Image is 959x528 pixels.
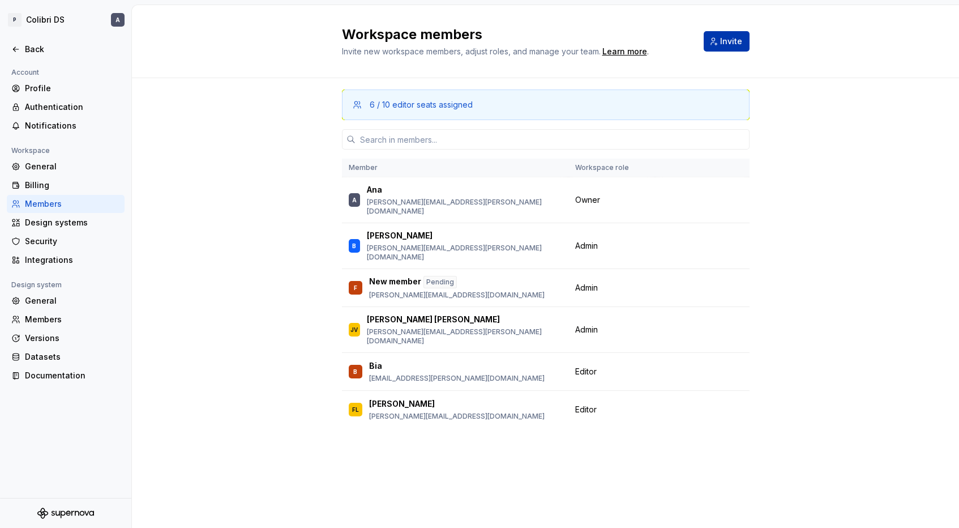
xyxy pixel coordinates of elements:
div: F [354,282,357,293]
p: New member [369,276,421,288]
div: Integrations [25,254,120,266]
a: Integrations [7,251,125,269]
span: . [601,48,649,56]
a: Billing [7,176,125,194]
div: 6 / 10 editor seats assigned [370,99,473,110]
a: Authentication [7,98,125,116]
button: Invite [704,31,750,52]
div: Account [7,66,44,79]
a: Design systems [7,214,125,232]
div: Pending [423,276,457,288]
div: Profile [25,83,120,94]
div: B [353,366,357,377]
p: [EMAIL_ADDRESS][PERSON_NAME][DOMAIN_NAME] [369,374,545,383]
a: Documentation [7,367,125,385]
p: [PERSON_NAME] [PERSON_NAME] [367,314,500,325]
div: A [115,15,120,24]
div: Design system [7,278,66,292]
div: General [25,161,120,172]
span: Owner [575,194,600,206]
div: Billing [25,180,120,191]
input: Search in members... [356,129,750,150]
a: Members [7,195,125,213]
h2: Workspace members [342,25,690,44]
div: A [352,194,357,206]
div: Workspace [7,144,54,157]
span: Editor [575,404,597,415]
a: Notifications [7,117,125,135]
div: Security [25,236,120,247]
span: Invite new workspace members, adjust roles, and manage your team. [342,46,601,56]
span: Admin [575,240,598,252]
a: Datasets [7,348,125,366]
div: General [25,295,120,306]
div: Notifications [25,120,120,131]
a: Versions [7,329,125,347]
p: [PERSON_NAME] [369,398,435,410]
p: [PERSON_NAME][EMAIL_ADDRESS][PERSON_NAME][DOMAIN_NAME] [367,327,562,346]
div: Members [25,314,120,325]
p: [PERSON_NAME][EMAIL_ADDRESS][DOMAIN_NAME] [369,412,545,421]
span: Editor [575,366,597,377]
a: Members [7,310,125,329]
a: Learn more [602,46,647,57]
a: General [7,157,125,176]
div: Design systems [25,217,120,228]
a: General [7,292,125,310]
th: Member [342,159,568,177]
div: Back [25,44,120,55]
div: Documentation [25,370,120,381]
span: Admin [575,324,598,335]
p: [PERSON_NAME][EMAIL_ADDRESS][PERSON_NAME][DOMAIN_NAME] [367,244,562,262]
th: Workspace role [568,159,655,177]
p: Bia [369,360,382,372]
div: FL [352,404,359,415]
p: [PERSON_NAME] [367,230,433,241]
div: Versions [25,333,120,344]
button: PColibri DSA [2,7,129,32]
div: Colibri DS [26,14,65,25]
span: Admin [575,282,598,293]
p: [PERSON_NAME][EMAIL_ADDRESS][DOMAIN_NAME] [369,291,545,300]
p: Ana [367,184,382,195]
div: B [352,240,356,252]
svg: Supernova Logo [37,508,94,519]
div: Members [25,198,120,210]
p: [PERSON_NAME][EMAIL_ADDRESS][PERSON_NAME][DOMAIN_NAME] [367,198,562,216]
a: Security [7,232,125,250]
a: Profile [7,79,125,97]
div: JV [350,324,358,335]
a: Back [7,40,125,58]
div: Authentication [25,101,120,113]
div: P [8,13,22,27]
span: Invite [720,36,742,47]
div: Datasets [25,351,120,363]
